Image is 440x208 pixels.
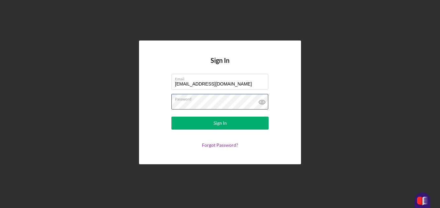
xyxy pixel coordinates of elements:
[175,74,268,81] label: Email
[202,142,238,148] a: Forgot Password?
[175,94,268,101] label: Password
[211,57,229,74] h4: Sign In
[171,117,269,130] button: Sign In
[214,117,227,130] div: Sign In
